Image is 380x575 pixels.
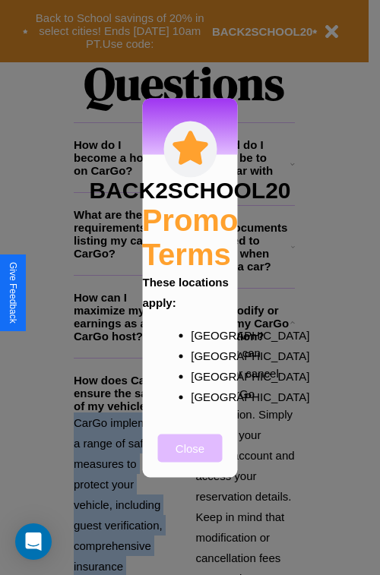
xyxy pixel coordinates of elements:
[191,365,220,386] p: [GEOGRAPHIC_DATA]
[8,262,18,324] div: Give Feedback
[142,203,239,271] h2: Promo Terms
[191,324,220,345] p: [GEOGRAPHIC_DATA]
[143,275,229,308] b: These locations apply:
[191,386,220,406] p: [GEOGRAPHIC_DATA]
[158,434,223,462] button: Close
[191,345,220,365] p: [GEOGRAPHIC_DATA]
[15,523,52,560] div: Open Intercom Messenger
[89,177,290,203] h3: BACK2SCHOOL20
